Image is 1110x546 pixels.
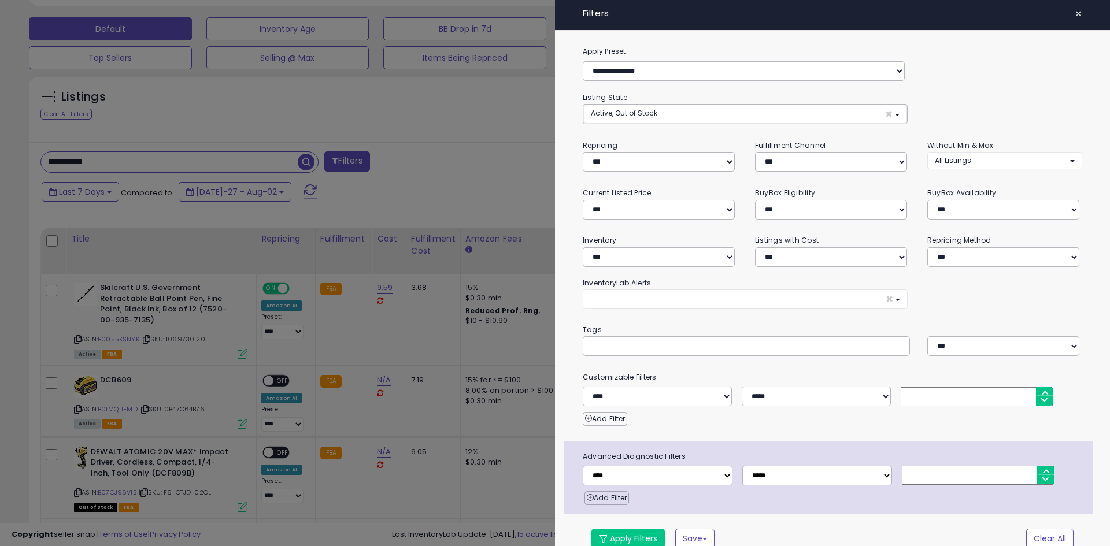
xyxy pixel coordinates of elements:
[755,140,826,150] small: Fulfillment Channel
[574,450,1093,463] span: Advanced Diagnostic Filters
[574,371,1091,384] small: Customizable Filters
[584,491,629,505] button: Add Filter
[755,235,819,245] small: Listings with Cost
[583,289,908,309] button: ×
[583,235,616,245] small: Inventory
[1070,6,1087,22] button: ×
[927,140,994,150] small: Without Min & Max
[583,105,907,124] button: Active, Out of Stock ×
[1075,6,1082,22] span: ×
[583,188,651,198] small: Current Listed Price
[885,108,893,120] span: ×
[755,188,815,198] small: BuyBox Eligibility
[583,140,617,150] small: Repricing
[583,92,627,102] small: Listing State
[886,293,893,305] span: ×
[583,412,627,426] button: Add Filter
[583,9,1082,18] h4: Filters
[927,152,1082,169] button: All Listings
[574,324,1091,336] small: Tags
[574,45,1091,58] label: Apply Preset:
[935,155,971,165] span: All Listings
[927,188,996,198] small: BuyBox Availability
[583,278,651,288] small: InventoryLab Alerts
[927,235,991,245] small: Repricing Method
[591,108,657,118] span: Active, Out of Stock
